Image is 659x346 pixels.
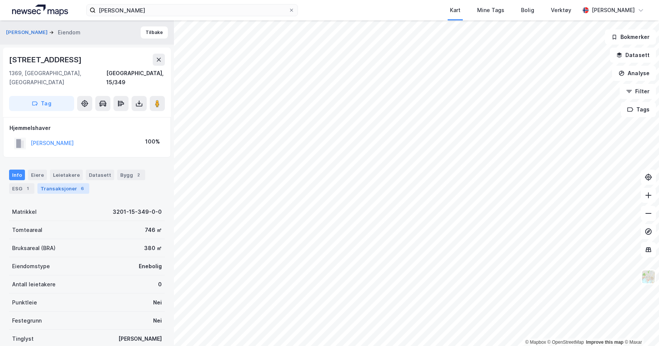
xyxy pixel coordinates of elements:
div: Info [9,170,25,180]
div: Kart [450,6,461,15]
div: Bolig [521,6,534,15]
div: Festegrunn [12,316,42,325]
div: Matrikkel [12,207,37,216]
div: Mine Tags [477,6,504,15]
button: Tag [9,96,74,111]
div: Nei [153,316,162,325]
button: [PERSON_NAME] [6,29,49,36]
div: Punktleie [12,298,37,307]
div: Datasett [86,170,114,180]
div: Antall leietakere [12,280,56,289]
div: 746 ㎡ [145,226,162,235]
input: Søk på adresse, matrikkel, gårdeiere, leietakere eller personer [96,5,288,16]
div: Eiendomstype [12,262,50,271]
div: Nei [153,298,162,307]
button: Bokmerker [605,29,656,45]
div: Bygg [117,170,145,180]
a: OpenStreetMap [547,340,584,345]
div: Hjemmelshaver [9,124,164,133]
button: Datasett [610,48,656,63]
div: [PERSON_NAME] [592,6,635,15]
div: ESG [9,183,34,194]
div: Leietakere [50,170,83,180]
a: Mapbox [525,340,546,345]
div: 3201-15-349-0-0 [113,207,162,216]
div: Tinglyst [12,334,34,343]
button: Analyse [612,66,656,81]
div: 0 [158,280,162,289]
div: Eiere [28,170,47,180]
div: [PERSON_NAME] [118,334,162,343]
div: [STREET_ADDRESS] [9,54,83,66]
div: 6 [79,185,86,192]
div: 2 [135,171,142,179]
div: Transaksjoner [37,183,89,194]
div: [GEOGRAPHIC_DATA], 15/349 [106,69,165,87]
div: Bruksareal (BRA) [12,244,56,253]
button: Tags [621,102,656,117]
div: 1369, [GEOGRAPHIC_DATA], [GEOGRAPHIC_DATA] [9,69,106,87]
div: 1 [24,185,31,192]
div: 380 ㎡ [144,244,162,253]
div: Verktøy [551,6,571,15]
img: logo.a4113a55bc3d86da70a041830d287a7e.svg [12,5,68,16]
div: Tomteareal [12,226,42,235]
img: Z [641,270,656,284]
a: Improve this map [586,340,623,345]
button: Filter [620,84,656,99]
div: Enebolig [139,262,162,271]
div: Eiendom [58,28,81,37]
button: Tilbake [141,26,168,39]
iframe: Chat Widget [621,310,659,346]
div: 100% [145,137,160,146]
